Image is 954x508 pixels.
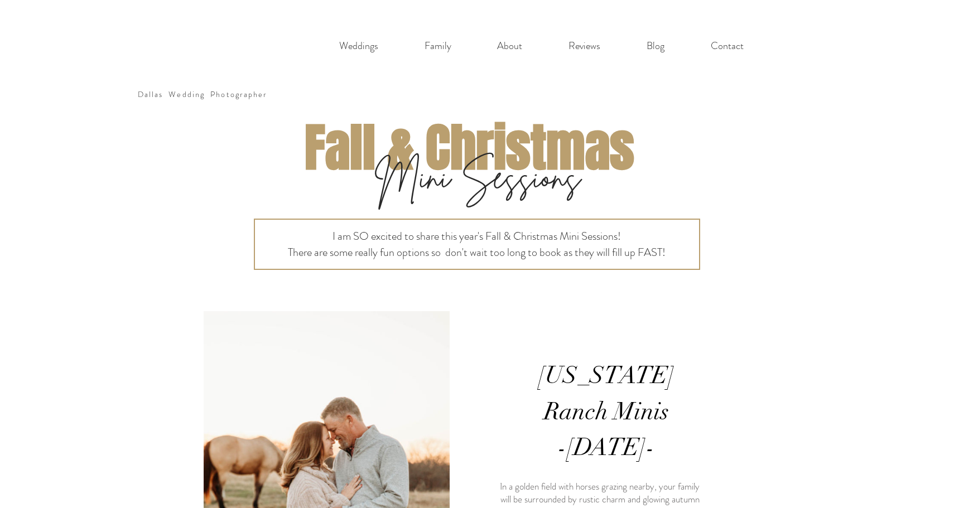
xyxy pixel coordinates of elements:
[474,35,545,57] a: About
[705,35,749,57] p: Contact
[419,35,457,57] p: Family
[558,432,655,462] span: -[DATE]-
[623,35,687,57] a: Blog
[545,35,623,57] a: Reviews
[492,35,528,57] p: About
[288,244,451,260] span: There are some really fun options so d
[641,35,670,57] p: Blog
[316,35,767,57] nav: Site
[374,153,580,201] span: Mini Sessions
[687,35,767,57] a: Contact
[305,110,634,186] span: Fall & Christmas
[563,35,606,57] p: Reviews
[138,89,268,100] a: Dallas Wedding Photographer
[538,360,674,427] span: [US_STATE] Ranch Minis
[333,228,621,244] span: I am SO excited to share this year's Fall & Christmas Mini Sessions!
[451,244,666,260] span: on't wait too long to book as they will fill up FAST!
[401,35,474,57] a: Family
